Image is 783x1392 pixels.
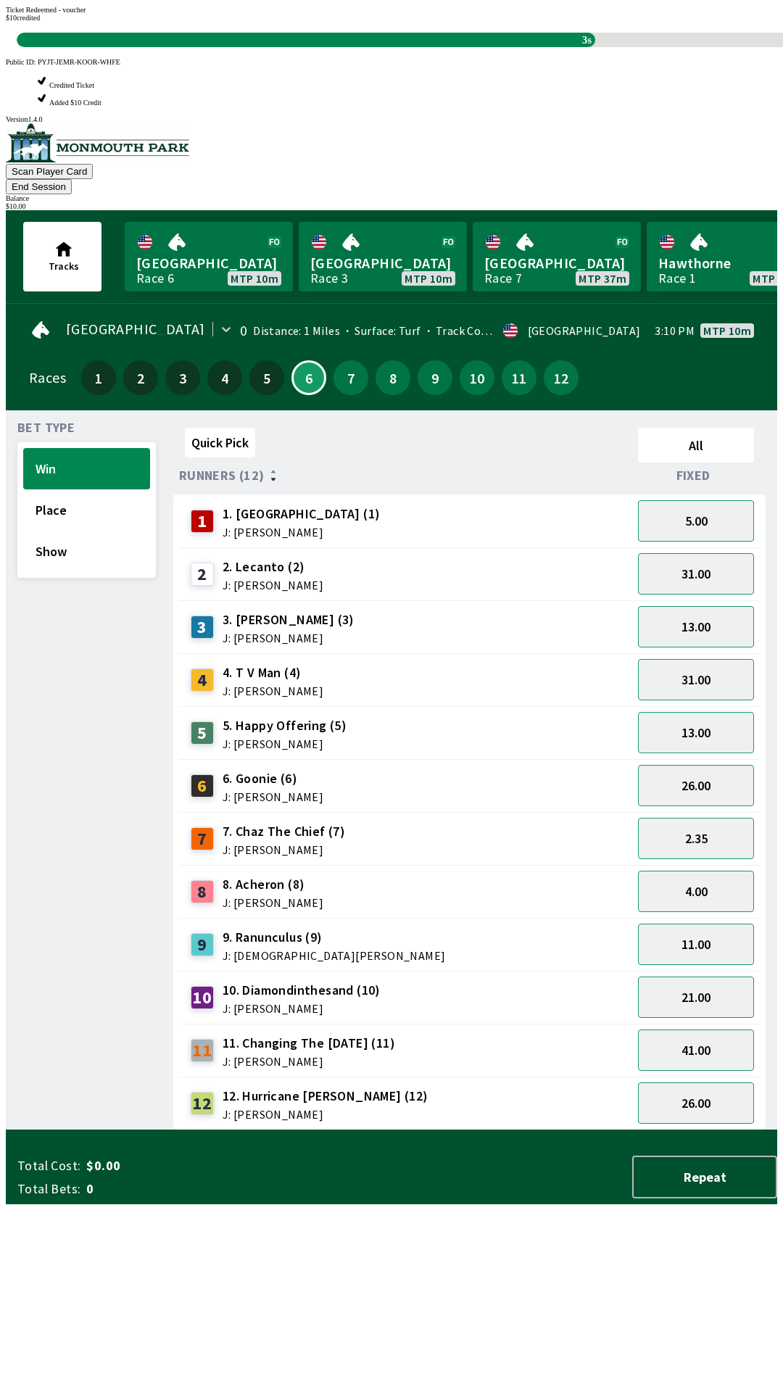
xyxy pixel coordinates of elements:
[191,668,214,692] div: 4
[179,470,265,481] span: Runners (12)
[223,526,381,538] span: J: [PERSON_NAME]
[681,618,710,635] span: 13.00
[685,513,708,529] span: 5.00
[681,724,710,741] span: 13.00
[223,1087,428,1106] span: 12. Hurricane [PERSON_NAME] (12)
[6,123,189,162] img: venue logo
[703,325,751,336] span: MTP 10m
[191,774,214,797] div: 6
[253,323,340,338] span: Distance: 1 Miles
[460,360,494,395] button: 10
[681,671,710,688] span: 31.00
[223,610,355,629] span: 3. [PERSON_NAME] (3)
[376,360,410,395] button: 8
[36,543,138,560] span: Show
[17,1180,80,1198] span: Total Bets:
[299,222,467,291] a: [GEOGRAPHIC_DATA]Race 3MTP 10m
[421,323,549,338] span: Track Condition: Firm
[337,373,365,383] span: 7
[223,632,355,644] span: J: [PERSON_NAME]
[223,875,323,894] span: 8. Acheron (8)
[179,468,632,483] div: Runners (12)
[638,659,754,700] button: 31.00
[249,360,284,395] button: 5
[223,981,381,1000] span: 10. Diamondinthesand (10)
[223,663,323,682] span: 4. T V Man (4)
[123,360,158,395] button: 2
[191,880,214,903] div: 8
[544,360,579,395] button: 12
[681,1042,710,1058] span: 41.00
[638,553,754,594] button: 31.00
[632,468,760,483] div: Fixed
[6,58,777,66] div: Public ID:
[645,437,747,454] span: All
[136,254,281,273] span: [GEOGRAPHIC_DATA]
[645,1169,764,1185] span: Repeat
[85,373,112,383] span: 1
[638,924,754,965] button: 11.00
[191,721,214,745] div: 5
[223,685,323,697] span: J: [PERSON_NAME]
[191,827,214,850] div: 7
[38,58,120,66] span: PYJT-JEMR-KOOR-WHFE
[638,1029,754,1071] button: 41.00
[23,531,150,572] button: Show
[681,1095,710,1111] span: 26.00
[333,360,368,395] button: 7
[223,844,345,855] span: J: [PERSON_NAME]
[638,977,754,1018] button: 21.00
[484,254,629,273] span: [GEOGRAPHIC_DATA]
[6,14,40,22] span: $ 10 credited
[191,986,214,1009] div: 10
[638,428,754,463] button: All
[125,222,293,291] a: [GEOGRAPHIC_DATA]Race 6MTP 10m
[473,222,641,291] a: [GEOGRAPHIC_DATA]Race 7MTP 37m
[297,374,321,381] span: 6
[23,448,150,489] button: Win
[231,273,278,284] span: MTP 10m
[223,822,345,841] span: 7. Chaz The Chief (7)
[579,273,626,284] span: MTP 37m
[223,928,446,947] span: 9. Ranunculus (9)
[681,936,710,953] span: 11.00
[223,1003,381,1014] span: J: [PERSON_NAME]
[676,470,710,481] span: Fixed
[191,1039,214,1062] div: 11
[169,373,196,383] span: 3
[223,950,446,961] span: J: [DEMOGRAPHIC_DATA][PERSON_NAME]
[81,360,116,395] button: 1
[655,325,695,336] span: 3:10 PM
[66,323,205,335] span: [GEOGRAPHIC_DATA]
[638,500,754,542] button: 5.00
[6,115,777,123] div: Version 1.4.0
[685,883,708,900] span: 4.00
[505,373,533,383] span: 11
[223,1034,395,1053] span: 11. Changing The [DATE] (11)
[6,164,93,179] button: Scan Player Card
[463,373,491,383] span: 10
[211,373,239,383] span: 4
[185,428,255,457] button: Quick Pick
[638,1082,754,1124] button: 26.00
[291,360,326,395] button: 6
[191,1092,214,1115] div: 12
[191,933,214,956] div: 9
[191,563,214,586] div: 2
[36,502,138,518] span: Place
[223,716,347,735] span: 5. Happy Offering (5)
[418,360,452,395] button: 9
[86,1157,315,1174] span: $0.00
[86,1180,315,1198] span: 0
[421,373,449,383] span: 9
[310,254,455,273] span: [GEOGRAPHIC_DATA]
[685,830,708,847] span: 2.35
[23,222,101,291] button: Tracks
[191,616,214,639] div: 3
[658,273,696,284] div: Race 1
[49,81,94,89] span: Credited Ticket
[638,818,754,859] button: 2.35
[6,6,777,14] div: Ticket Redeemed - voucher
[207,360,242,395] button: 4
[340,323,421,338] span: Surface: Turf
